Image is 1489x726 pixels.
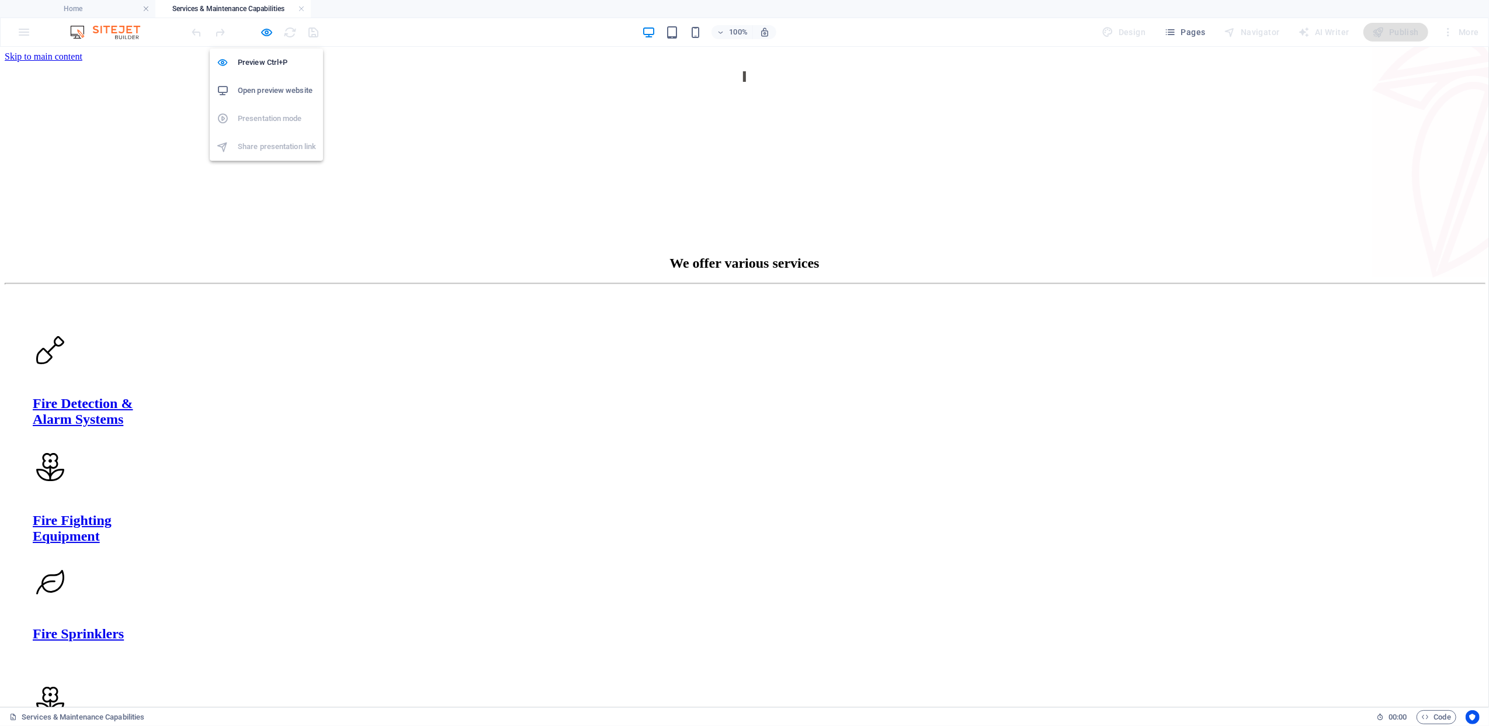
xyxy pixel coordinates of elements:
[1417,710,1456,724] button: Code
[9,710,144,724] a: Click to cancel selection. Double-click to open Pages
[1160,23,1210,42] button: Pages
[1376,710,1407,724] h6: Session time
[238,56,316,70] h6: Preview Ctrl+P
[238,84,316,98] h6: Open preview website
[1389,710,1407,724] span: 00 00
[1397,713,1398,721] span: :
[711,25,753,39] button: 100%
[759,27,770,37] i: On resize automatically adjust zoom level to fit chosen device.
[155,2,311,15] h4: Services & Maintenance Capabilities
[1422,710,1451,724] span: Code
[1098,23,1151,42] div: Design (Ctrl+Alt+Y)
[1164,26,1205,38] span: Pages
[729,25,748,39] h6: 100%
[1466,710,1480,724] button: Usercentrics
[67,25,155,39] img: Editor Logo
[5,5,82,15] a: Skip to main content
